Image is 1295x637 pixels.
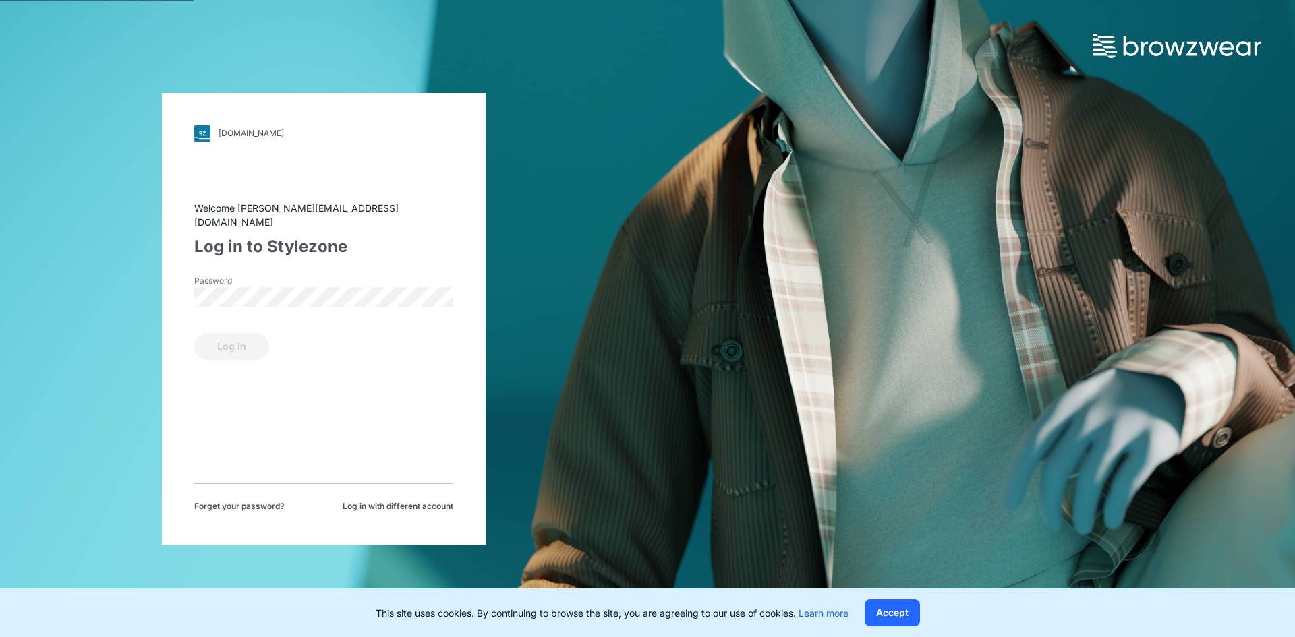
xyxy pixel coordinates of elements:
[799,607,848,619] a: Learn more
[194,125,210,142] img: svg+xml;base64,PHN2ZyB3aWR0aD0iMjgiIGhlaWdodD0iMjgiIHZpZXdCb3g9IjAgMCAyOCAyOCIgZmlsbD0ibm9uZSIgeG...
[1093,34,1261,58] img: browzwear-logo.73288ffb.svg
[194,201,453,229] div: Welcome [PERSON_NAME][EMAIL_ADDRESS][DOMAIN_NAME]
[219,128,284,138] div: [DOMAIN_NAME]
[194,500,285,512] span: Forget your password?
[376,606,848,620] p: This site uses cookies. By continuing to browse the site, you are agreeing to our use of cookies.
[865,599,920,626] button: Accept
[343,500,453,512] span: Log in with different account
[194,235,453,259] div: Log in to Stylezone
[194,125,453,142] a: [DOMAIN_NAME]
[194,275,289,287] label: Password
